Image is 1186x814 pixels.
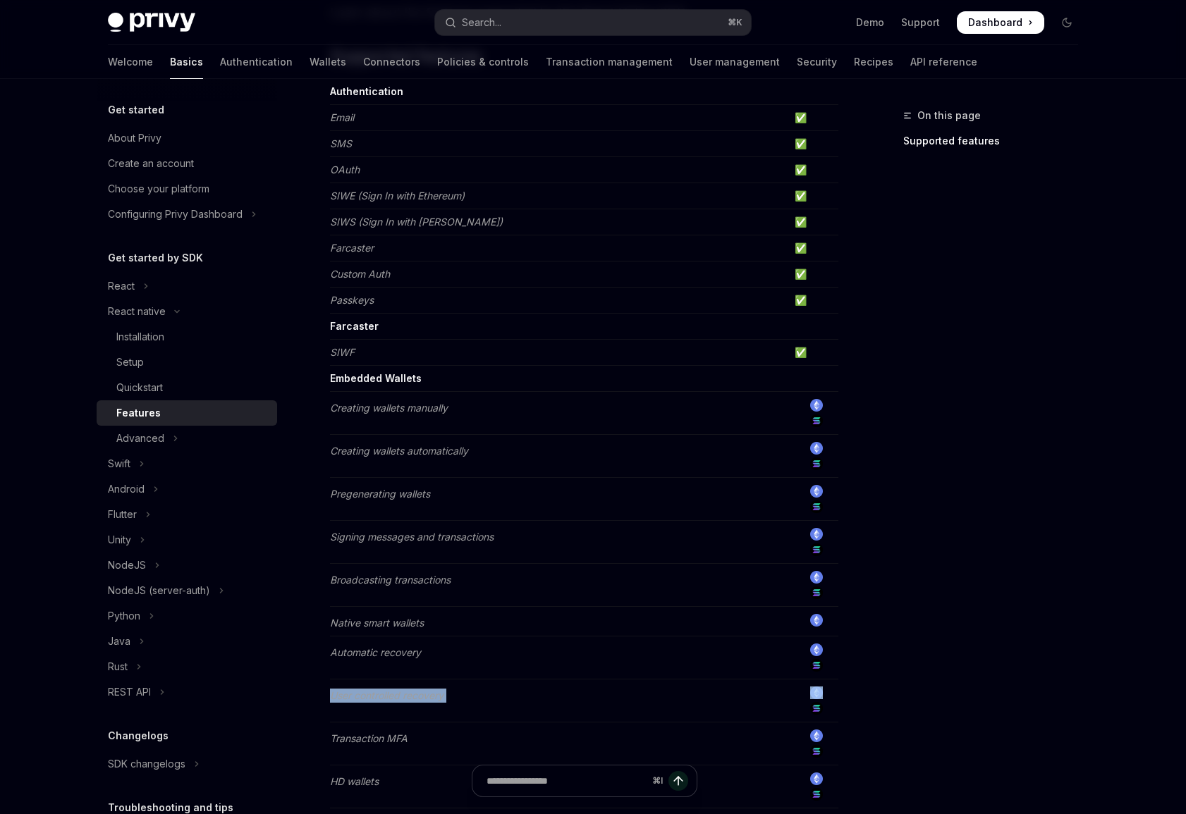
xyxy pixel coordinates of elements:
[116,354,144,371] div: Setup
[97,451,277,476] button: Toggle Swift section
[97,125,277,151] a: About Privy
[97,502,277,527] button: Toggle Flutter section
[810,500,823,513] img: solana.png
[310,45,346,79] a: Wallets
[810,543,823,556] img: solana.png
[810,457,823,470] img: solana.png
[856,16,884,30] a: Demo
[854,45,893,79] a: Recipes
[917,107,981,124] span: On this page
[728,17,742,28] span: ⌘ K
[330,294,374,306] em: Passkeys
[170,45,203,79] a: Basics
[330,346,355,358] em: SIWF
[330,402,448,414] em: Creating wallets manually
[437,45,529,79] a: Policies & controls
[97,151,277,176] a: Create an account
[789,261,838,288] td: ✅
[97,350,277,375] a: Setup
[903,130,1089,152] a: Supported features
[789,288,838,314] td: ✅
[810,442,823,455] img: ethereum.png
[108,756,185,772] div: SDK changelogs
[797,45,837,79] a: Security
[668,771,688,791] button: Send message
[330,617,424,629] em: Native smart wallets
[97,375,277,400] a: Quickstart
[789,340,838,366] td: ✅
[330,216,503,228] em: SIWS (Sign In with [PERSON_NAME])
[901,16,940,30] a: Support
[330,111,354,123] em: Email
[108,180,209,197] div: Choose your platform
[108,101,164,118] h5: Get started
[97,176,277,202] a: Choose your platform
[330,242,374,254] em: Farcaster
[789,131,838,157] td: ✅
[330,488,430,500] em: Pregenerating wallets
[116,405,161,421] div: Features
[690,45,780,79] a: User management
[108,658,128,675] div: Rust
[789,209,838,235] td: ✅
[108,45,153,79] a: Welcome
[462,14,501,31] div: Search...
[330,689,444,701] em: User controlled recovery
[97,324,277,350] a: Installation
[789,183,838,209] td: ✅
[97,751,277,777] button: Toggle SDK changelogs section
[810,729,823,742] img: ethereum.png
[108,531,131,548] div: Unity
[116,379,163,396] div: Quickstart
[97,654,277,679] button: Toggle Rust section
[968,16,1022,30] span: Dashboard
[220,45,293,79] a: Authentication
[810,659,823,672] img: solana.png
[97,527,277,553] button: Toggle Unity section
[789,235,838,261] td: ✅
[108,278,135,295] div: React
[108,557,146,574] div: NodeJS
[487,765,647,796] input: Ask a question...
[910,45,977,79] a: API reference
[97,476,277,502] button: Toggle Android section
[330,164,360,175] em: OAuth
[789,105,838,131] td: ✅
[546,45,673,79] a: Transaction management
[116,328,164,345] div: Installation
[108,455,130,472] div: Swift
[810,528,823,541] img: ethereum.png
[330,574,451,586] em: Broadcasting transactions
[330,320,379,332] strong: Farcaster
[810,686,823,699] img: ethereum.png
[789,157,838,183] td: ✅
[108,506,137,523] div: Flutter
[108,155,194,172] div: Create an account
[810,485,823,498] img: ethereum.png
[810,571,823,584] img: ethereum.png
[97,299,277,324] button: Toggle React native section
[108,608,140,624] div: Python
[810,643,823,656] img: ethereum.png
[108,481,145,498] div: Android
[108,303,166,320] div: React native
[108,684,151,701] div: REST API
[330,85,403,97] strong: Authentication
[957,11,1044,34] a: Dashboard
[108,13,195,32] img: dark logo
[330,646,421,658] em: Automatic recovery
[108,582,210,599] div: NodeJS (server-auth)
[108,633,130,650] div: Java
[330,531,494,543] em: Signing messages and transactions
[116,430,164,447] div: Advanced
[810,399,823,412] img: ethereum.png
[330,372,422,384] strong: Embedded Wallets
[810,614,823,627] img: ethereum.png
[810,414,823,427] img: solana.png
[108,249,203,266] h5: Get started by SDK
[363,45,420,79] a: Connectors
[330,268,390,280] em: Custom Auth
[330,732,408,744] em: Transaction MFA
[108,206,243,223] div: Configuring Privy Dashboard
[810,702,823,715] img: solana.png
